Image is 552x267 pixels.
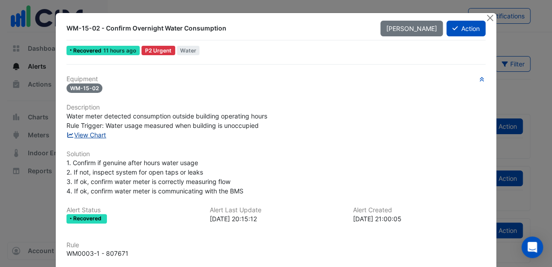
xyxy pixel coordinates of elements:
[66,104,486,111] h6: Description
[380,21,443,36] button: [PERSON_NAME]
[73,48,103,53] span: Recovered
[66,24,370,33] div: WM-15-02 - Confirm Overnight Water Consumption
[210,206,342,214] h6: Alert Last Update
[141,46,175,55] div: P2 Urgent
[66,83,102,93] span: WM-15-02
[66,241,486,249] h6: Rule
[73,216,103,221] span: Recovered
[446,21,486,36] button: Action
[66,159,243,195] span: 1. Confirm if genuine after hours water usage 2. If not, inspect system for open taps or leaks 3....
[210,214,342,223] div: [DATE] 20:15:12
[485,13,495,22] button: Close
[66,75,486,83] h6: Equipment
[386,25,437,32] span: [PERSON_NAME]
[353,206,486,214] h6: Alert Created
[66,150,486,158] h6: Solution
[66,206,199,214] h6: Alert Status
[66,112,267,129] span: Water meter detected consumption outside building operating hours Rule Trigger: Water usage measu...
[103,47,136,54] span: Thu 14-Aug-2025 20:15 AEST
[353,214,486,223] div: [DATE] 21:00:05
[177,46,200,55] span: Water
[66,249,128,258] div: WM0003-1 - 807671
[66,131,106,139] a: View Chart
[521,236,543,258] div: Open Intercom Messenger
